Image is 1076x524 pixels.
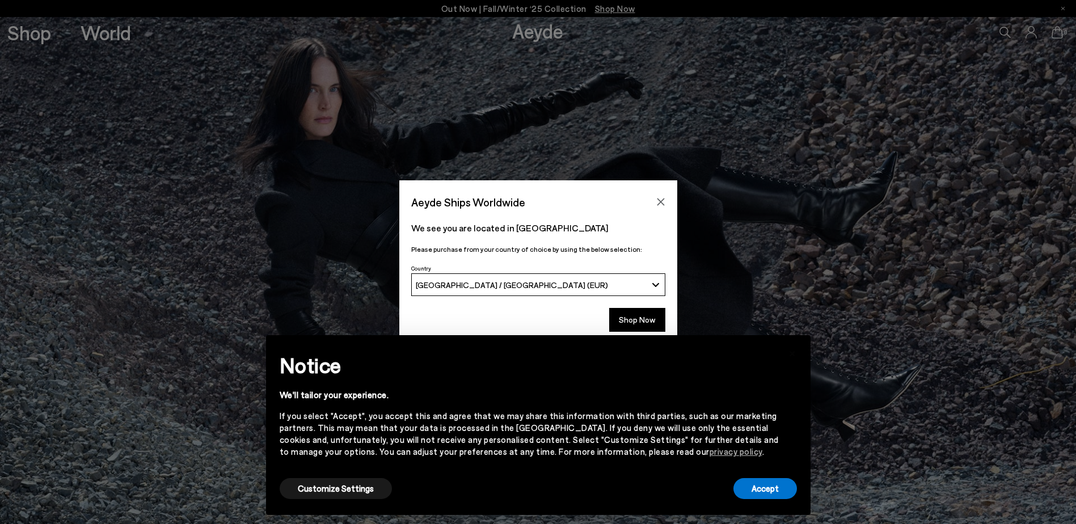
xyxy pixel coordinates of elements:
[280,410,779,458] div: If you select "Accept", you accept this and agree that we may share this information with third p...
[411,192,525,212] span: Aeyde Ships Worldwide
[652,193,669,210] button: Close
[411,221,665,235] p: We see you are located in [GEOGRAPHIC_DATA]
[788,344,796,360] span: ×
[609,308,665,332] button: Shop Now
[416,280,608,290] span: [GEOGRAPHIC_DATA] / [GEOGRAPHIC_DATA] (EUR)
[280,350,779,380] h2: Notice
[411,265,431,272] span: Country
[733,478,797,499] button: Accept
[280,389,779,401] div: We'll tailor your experience.
[411,244,665,255] p: Please purchase from your country of choice by using the below selection:
[280,478,392,499] button: Customize Settings
[710,446,762,457] a: privacy policy
[779,339,806,366] button: Close this notice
